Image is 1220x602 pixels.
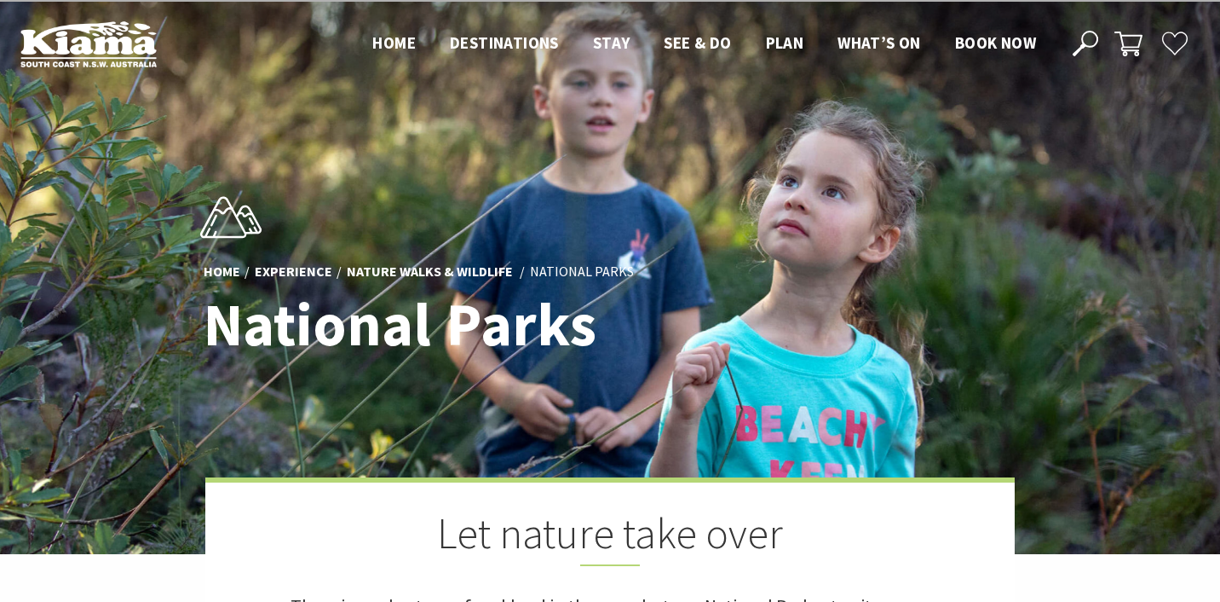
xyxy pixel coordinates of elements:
span: Destinations [450,32,559,53]
a: Home [204,263,240,281]
h2: Let nature take over [291,508,929,566]
span: What’s On [837,32,921,53]
span: See & Do [664,32,731,53]
span: Plan [766,32,804,53]
h1: National Parks [204,292,685,357]
img: Kiama Logo [20,20,157,67]
nav: Main Menu [355,30,1053,58]
span: Book now [955,32,1036,53]
a: Nature Walks & Wildlife [347,263,513,281]
li: National Parks [530,261,634,283]
a: Experience [255,263,332,281]
span: Home [372,32,416,53]
span: Stay [593,32,630,53]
